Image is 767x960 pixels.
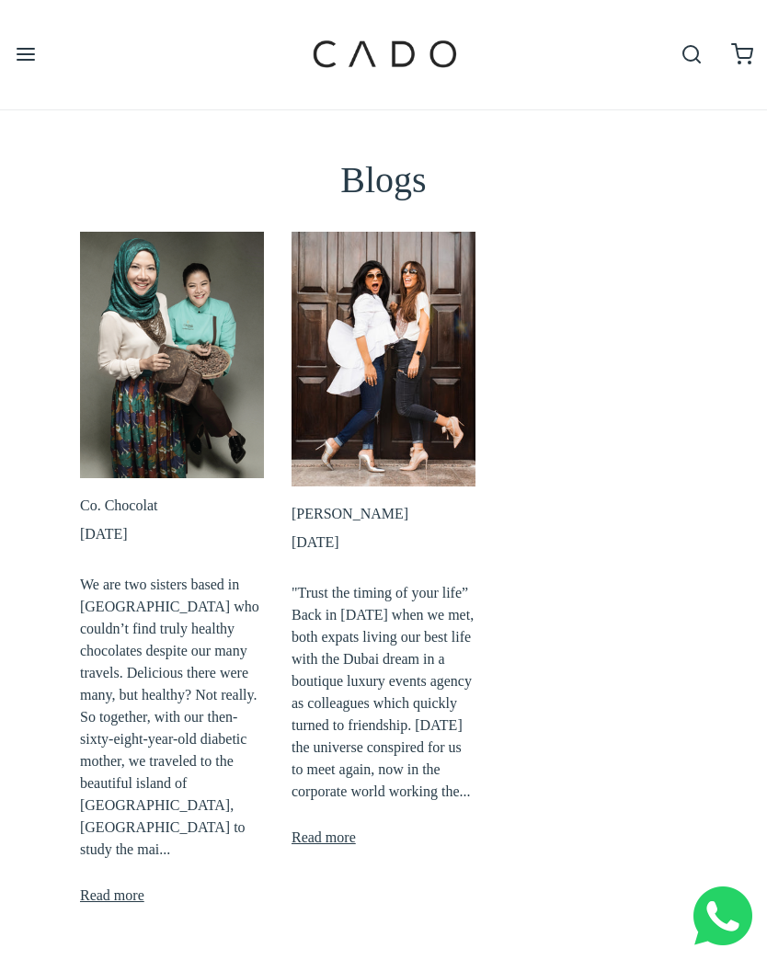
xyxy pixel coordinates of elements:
[80,232,264,479] a: Co. Chocolat
[80,884,144,908] a: Read more
[292,582,475,803] div: "Trust the timing of your life” Back in [DATE] when we met, both expats living our best life with...
[307,14,461,96] img: cadogifting
[292,506,408,521] a: [PERSON_NAME]
[666,29,716,80] button: Open search bar
[80,497,157,513] a: Co. Chocolat
[292,826,356,850] a: Read more
[80,526,128,542] time: [DATE]
[292,534,339,550] time: [DATE]
[693,886,752,945] img: Whatsapp
[292,232,475,486] a: Ineza Balloons
[80,574,264,861] div: We are two sisters based in [GEOGRAPHIC_DATA] who couldn’t find truly healthy chocolates despite ...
